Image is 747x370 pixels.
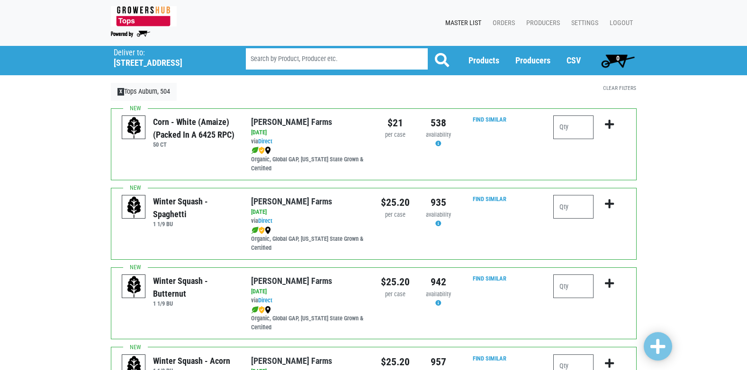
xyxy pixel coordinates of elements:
[153,195,237,220] div: Winter Squash - Spaghetti
[258,297,272,304] a: Direct
[153,220,237,228] h6: 1 1/9 BU
[515,55,550,65] a: Producers
[553,195,594,219] input: Qty
[381,290,410,299] div: per case
[265,227,271,234] img: map_marker-0e94453035b3232a4d21701695807de9.png
[153,300,237,307] h6: 1 1/9 BU
[153,354,230,367] div: Winter Squash - Acorn
[251,276,332,286] a: [PERSON_NAME] Farms
[251,305,366,332] div: Organic, Global GAP, [US_STATE] State Grown & Certified
[153,141,237,148] h6: 50 CT
[258,138,272,145] a: Direct
[251,128,366,137] div: [DATE]
[424,354,453,370] div: 957
[381,115,410,131] div: $21
[381,195,410,210] div: $25.20
[153,274,237,300] div: Winter Squash - Butternut
[258,217,272,224] a: Direct
[251,146,366,173] div: Organic, Global GAP, [US_STATE] State Grown & Certified
[122,116,146,140] img: placeholder-variety-43d6402dacf2d531de610a020419775a.svg
[553,115,594,139] input: Qty
[519,14,564,32] a: Producers
[564,14,602,32] a: Settings
[485,14,519,32] a: Orders
[251,196,332,206] a: [PERSON_NAME] Farms
[426,291,451,298] span: availability
[424,274,453,290] div: 942
[114,46,229,68] span: Tops Auburn, 504 (352 W Genesee St Rd, Auburn, NY 13021, USA)
[473,355,506,362] a: Find Similar
[468,55,499,65] a: Products
[251,287,366,296] div: [DATE]
[259,227,265,234] img: safety-e55c860ca8c00a9c171001a62a92dabd.png
[473,195,506,203] a: Find Similar
[265,306,271,314] img: map_marker-0e94453035b3232a4d21701695807de9.png
[251,306,259,314] img: leaf-e5c59151409436ccce96b2ca1b28e03c.png
[122,275,146,299] img: placeholder-variety-43d6402dacf2d531de610a020419775a.svg
[114,48,222,58] p: Deliver to:
[381,354,410,370] div: $25.20
[603,85,636,91] a: Clear Filters
[246,48,428,70] input: Search by Product, Producer etc.
[111,31,150,37] img: Powered by Big Wheelbarrow
[567,55,581,65] a: CSV
[122,195,146,219] img: placeholder-variety-43d6402dacf2d531de610a020419775a.svg
[381,274,410,290] div: $25.20
[251,117,332,127] a: [PERSON_NAME] Farms
[424,115,453,131] div: 538
[251,356,332,366] a: [PERSON_NAME] Farms
[602,14,637,32] a: Logout
[424,195,453,210] div: 935
[251,208,366,217] div: [DATE]
[251,227,259,234] img: leaf-e5c59151409436ccce96b2ca1b28e03c.png
[251,147,259,154] img: leaf-e5c59151409436ccce96b2ca1b28e03c.png
[597,51,639,70] a: 0
[259,306,265,314] img: safety-e55c860ca8c00a9c171001a62a92dabd.png
[381,211,410,220] div: per case
[265,147,271,154] img: map_marker-0e94453035b3232a4d21701695807de9.png
[473,275,506,282] a: Find Similar
[616,54,620,62] span: 0
[259,147,265,154] img: safety-e55c860ca8c00a9c171001a62a92dabd.png
[251,226,366,253] div: Organic, Global GAP, [US_STATE] State Grown & Certified
[251,137,366,146] div: via
[114,58,222,68] h5: [STREET_ADDRESS]
[117,88,125,96] span: X
[251,296,366,305] div: via
[426,211,451,218] span: availability
[438,14,485,32] a: Master List
[111,6,177,26] img: 279edf242af8f9d49a69d9d2afa010fb.png
[111,83,177,101] a: XTops Auburn, 504
[251,217,366,226] div: via
[153,115,237,141] div: Corn - White (Amaize) (Packed in a 6425 RPC)
[553,274,594,298] input: Qty
[426,131,451,138] span: availability
[381,131,410,140] div: per case
[473,116,506,123] a: Find Similar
